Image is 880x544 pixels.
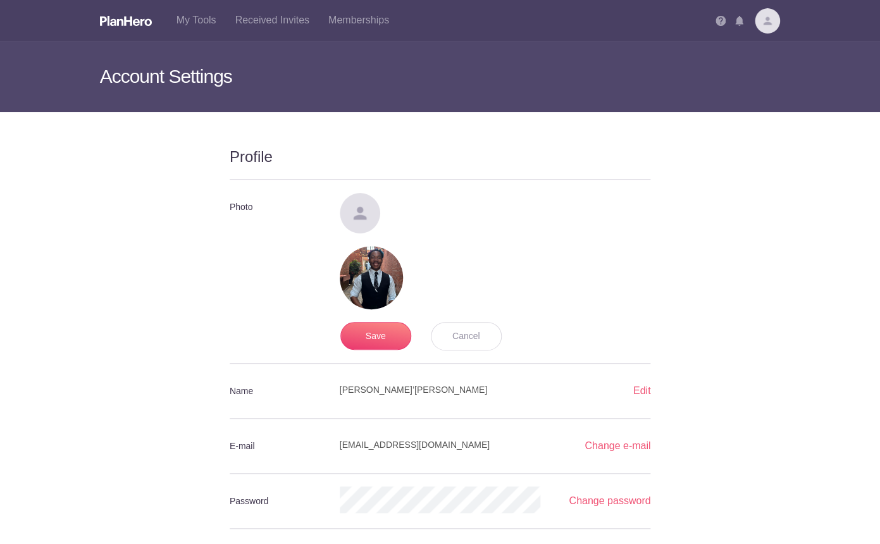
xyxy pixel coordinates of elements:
a: Edit [633,385,651,396]
h3: Account Settings [100,41,781,112]
a: Cancel [431,322,502,350]
h4: Photo [230,192,321,221]
h4: Name [230,376,321,405]
img: Notifications [735,16,743,26]
img: Davatar [755,8,780,34]
h4: E-mail [230,431,321,461]
a: Change e-mail [585,440,650,451]
img: Logo white planhero [100,16,152,26]
a: Change password [569,495,650,506]
h2: Profile [230,125,651,166]
img: Help icon [716,16,726,26]
img: Davatar [340,193,380,233]
h4: Password [230,486,321,516]
input: Save [340,322,411,350]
